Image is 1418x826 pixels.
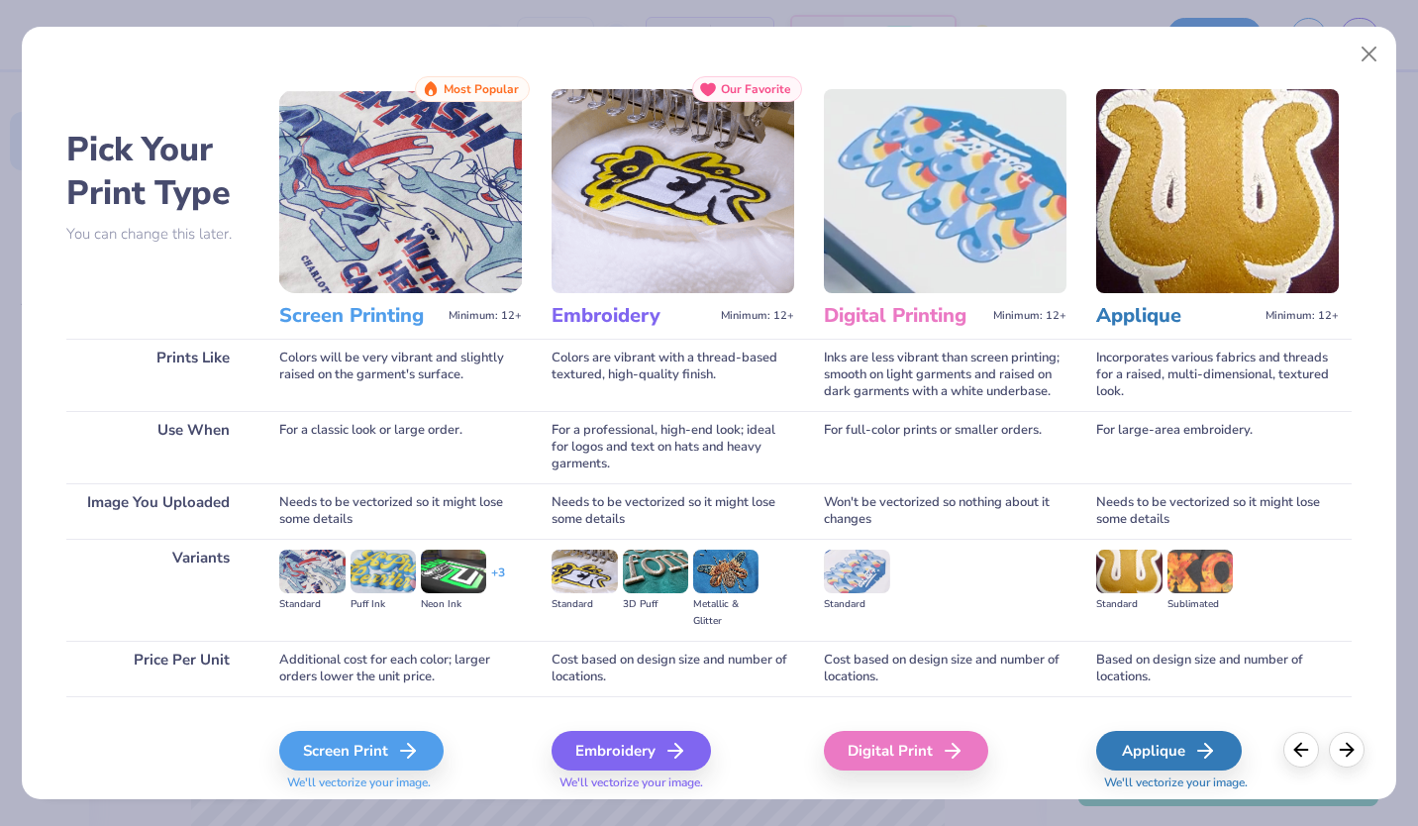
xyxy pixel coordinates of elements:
img: Embroidery [552,89,794,293]
div: Standard [552,596,617,613]
div: Needs to be vectorized so it might lose some details [279,483,522,539]
div: For a classic look or large order. [279,411,522,483]
button: Close [1350,36,1387,73]
div: Sublimated [1167,596,1233,613]
span: We'll vectorize your image. [552,774,794,791]
span: Minimum: 12+ [993,309,1066,323]
img: Standard [1096,550,1162,593]
div: Applique [1096,731,1242,771]
div: For a professional, high-end look; ideal for logos and text on hats and heavy garments. [552,411,794,483]
div: Needs to be vectorized so it might lose some details [1096,483,1339,539]
div: Puff Ink [351,596,416,613]
span: Our Favorite [721,82,791,96]
span: Minimum: 12+ [1266,309,1339,323]
div: Standard [279,596,345,613]
div: For full-color prints or smaller orders. [824,411,1066,483]
div: Prints Like [66,339,250,411]
span: We'll vectorize your image. [279,774,522,791]
span: Most Popular [444,82,519,96]
img: Standard [552,550,617,593]
img: Standard [279,550,345,593]
span: We'll vectorize your image. [1096,774,1339,791]
div: 3D Puff [623,596,688,613]
div: Based on design size and number of locations. [1096,641,1339,696]
div: Standard [824,596,889,613]
img: 3D Puff [623,550,688,593]
div: Embroidery [552,731,711,771]
div: For large-area embroidery. [1096,411,1339,483]
div: Variants [66,539,250,641]
div: Colors are vibrant with a thread-based textured, high-quality finish. [552,339,794,411]
div: Won't be vectorized so nothing about it changes [824,483,1066,539]
img: Screen Printing [279,89,522,293]
img: Applique [1096,89,1339,293]
div: Digital Print [824,731,988,771]
h3: Digital Printing [824,303,985,329]
div: Screen Print [279,731,444,771]
div: Metallic & Glitter [693,596,759,630]
img: Puff Ink [351,550,416,593]
img: Standard [824,550,889,593]
span: Minimum: 12+ [721,309,794,323]
div: Needs to be vectorized so it might lose some details [552,483,794,539]
div: Standard [1096,596,1162,613]
span: Minimum: 12+ [449,309,522,323]
img: Metallic & Glitter [693,550,759,593]
img: Digital Printing [824,89,1066,293]
div: Image You Uploaded [66,483,250,539]
h3: Applique [1096,303,1258,329]
div: Incorporates various fabrics and threads for a raised, multi-dimensional, textured look. [1096,339,1339,411]
img: Neon Ink [421,550,486,593]
div: Use When [66,411,250,483]
div: Inks are less vibrant than screen printing; smooth on light garments and raised on dark garments ... [824,339,1066,411]
div: + 3 [491,565,505,598]
h3: Embroidery [552,303,713,329]
h3: Screen Printing [279,303,441,329]
p: You can change this later. [66,226,250,243]
div: Additional cost for each color; larger orders lower the unit price. [279,641,522,696]
h2: Pick Your Print Type [66,128,250,215]
div: Colors will be very vibrant and slightly raised on the garment's surface. [279,339,522,411]
img: Sublimated [1167,550,1233,593]
div: Price Per Unit [66,641,250,696]
div: Cost based on design size and number of locations. [824,641,1066,696]
div: Neon Ink [421,596,486,613]
div: Cost based on design size and number of locations. [552,641,794,696]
